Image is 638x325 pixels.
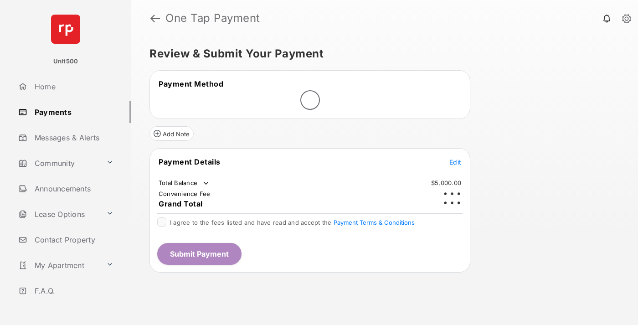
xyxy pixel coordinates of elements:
[431,179,462,187] td: $5,000.00
[158,179,211,188] td: Total Balance
[15,229,131,251] a: Contact Property
[149,48,612,59] h5: Review & Submit Your Payment
[15,178,131,200] a: Announcements
[15,254,103,276] a: My Apartment
[15,280,131,302] a: F.A.Q.
[334,219,415,226] button: I agree to the fees listed and have read and accept the
[15,101,131,123] a: Payments
[159,157,221,166] span: Payment Details
[15,152,103,174] a: Community
[449,158,461,166] span: Edit
[158,190,211,198] td: Convenience Fee
[165,13,260,24] strong: One Tap Payment
[15,127,131,149] a: Messages & Alerts
[53,57,78,66] p: Unit500
[15,203,103,225] a: Lease Options
[157,243,242,265] button: Submit Payment
[51,15,80,44] img: svg+xml;base64,PHN2ZyB4bWxucz0iaHR0cDovL3d3dy53My5vcmcvMjAwMC9zdmciIHdpZHRoPSI2NCIgaGVpZ2h0PSI2NC...
[449,157,461,166] button: Edit
[15,76,131,98] a: Home
[170,219,415,226] span: I agree to the fees listed and have read and accept the
[159,79,223,88] span: Payment Method
[159,199,203,208] span: Grand Total
[149,126,194,141] button: Add Note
